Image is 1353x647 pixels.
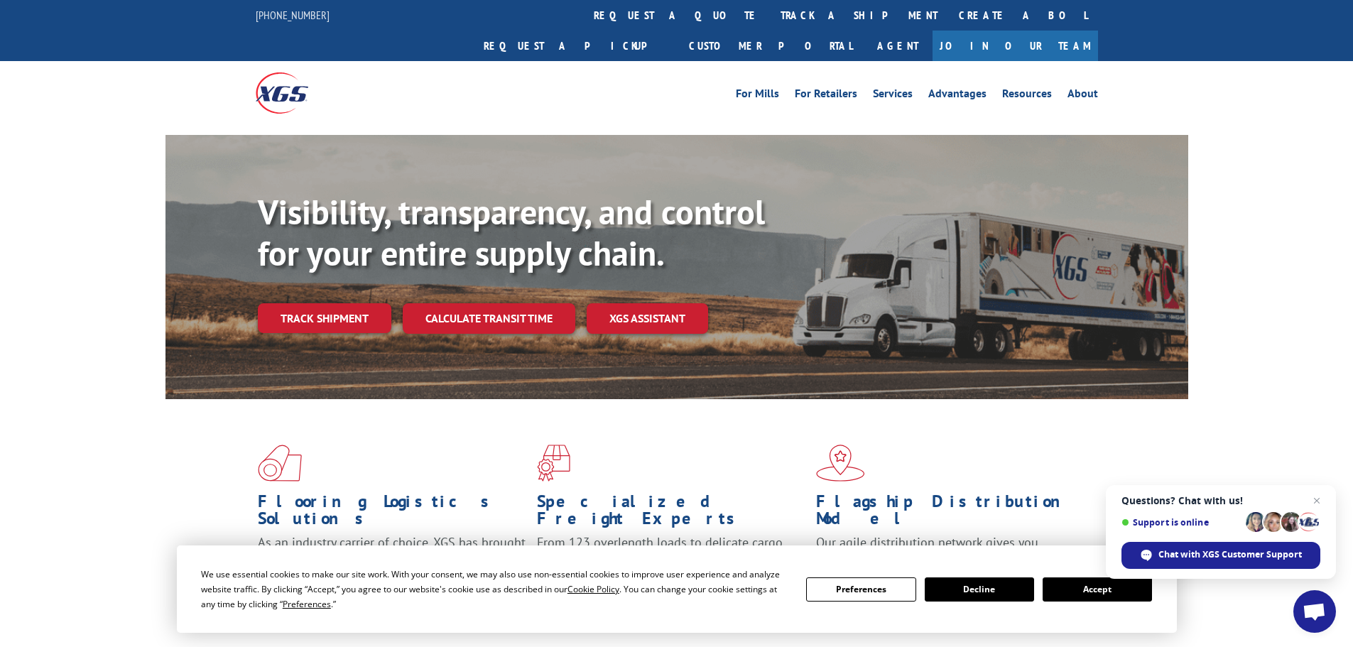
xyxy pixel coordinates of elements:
div: Cookie Consent Prompt [177,545,1177,633]
p: From 123 overlength loads to delicate cargo, our experienced staff knows the best way to move you... [537,534,805,597]
a: Resources [1002,88,1052,104]
button: Accept [1043,577,1152,602]
a: Customer Portal [678,31,863,61]
h1: Flooring Logistics Solutions [258,493,526,534]
span: Questions? Chat with us! [1121,495,1320,506]
span: Cookie Policy [567,583,619,595]
h1: Flagship Distribution Model [816,493,1085,534]
h1: Specialized Freight Experts [537,493,805,534]
a: Track shipment [258,303,391,333]
span: Chat with XGS Customer Support [1158,548,1302,561]
a: Calculate transit time [403,303,575,334]
a: Open chat [1293,590,1336,633]
a: XGS ASSISTANT [587,303,708,334]
div: We use essential cookies to make our site work. With your consent, we may also use non-essential ... [201,567,789,611]
a: Join Our Team [933,31,1098,61]
img: xgs-icon-total-supply-chain-intelligence-red [258,445,302,482]
img: xgs-icon-focused-on-flooring-red [537,445,570,482]
button: Decline [925,577,1034,602]
a: Advantages [928,88,987,104]
img: xgs-icon-flagship-distribution-model-red [816,445,865,482]
span: Our agile distribution network gives you nationwide inventory management on demand. [816,534,1077,567]
a: Services [873,88,913,104]
button: Preferences [806,577,915,602]
span: Preferences [283,598,331,610]
span: Chat with XGS Customer Support [1121,542,1320,569]
b: Visibility, transparency, and control for your entire supply chain. [258,190,765,275]
span: Support is online [1121,517,1241,528]
span: As an industry carrier of choice, XGS has brought innovation and dedication to flooring logistics... [258,534,526,585]
a: For Mills [736,88,779,104]
a: For Retailers [795,88,857,104]
a: [PHONE_NUMBER] [256,8,330,22]
a: Request a pickup [473,31,678,61]
a: Agent [863,31,933,61]
a: About [1067,88,1098,104]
